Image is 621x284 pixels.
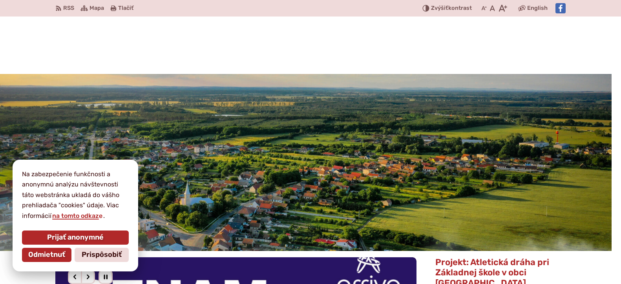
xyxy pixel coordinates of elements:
[82,251,122,259] span: Prispôsobiť
[63,4,74,13] span: RSS
[22,169,129,221] p: Na zabezpečenie funkčnosti a anonymnú analýzu návštevnosti táto webstránka ukladá do vášho prehli...
[68,270,82,284] div: Predošlý slajd
[22,231,129,245] button: Prijať anonymné
[431,5,472,12] span: kontrast
[81,270,95,284] div: Nasledujúci slajd
[526,4,549,13] a: English
[527,4,548,13] span: English
[99,270,113,284] div: Pozastaviť pohyb slajdera
[51,212,103,219] a: na tomto odkaze
[118,5,133,12] span: Tlačiť
[28,251,65,259] span: Odmietnuť
[47,233,104,242] span: Prijať anonymné
[431,5,448,11] span: Zvýšiť
[22,248,71,262] button: Odmietnuť
[89,4,104,13] span: Mapa
[75,248,129,262] button: Prispôsobiť
[555,3,566,13] img: Prejsť na Facebook stránku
